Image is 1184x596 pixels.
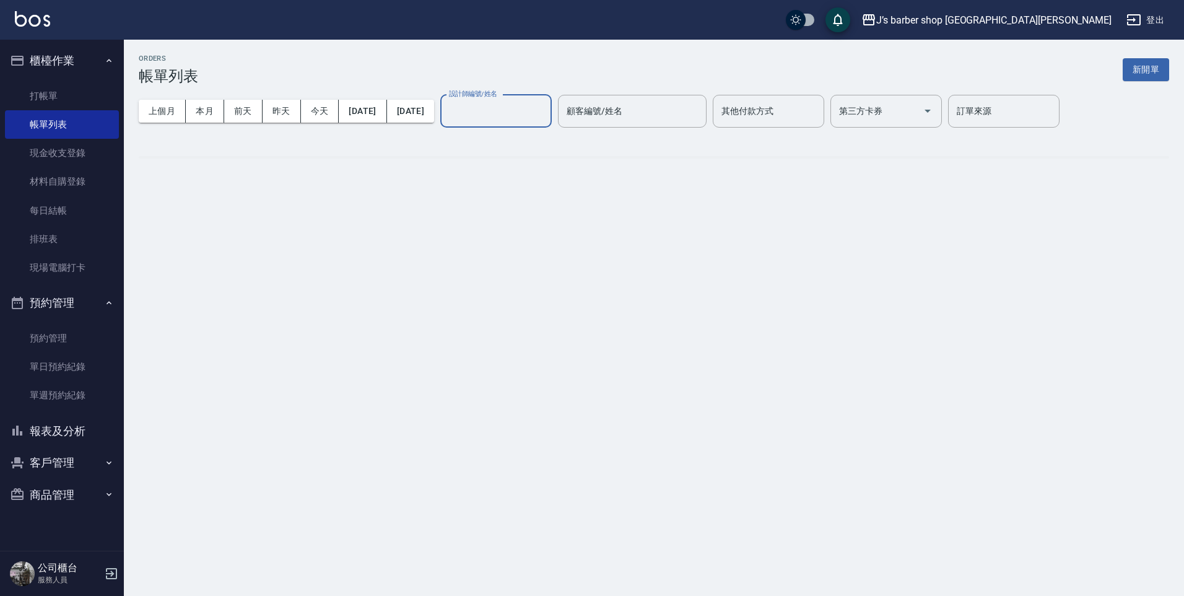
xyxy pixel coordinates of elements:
button: 登出 [1121,9,1169,32]
div: J’s barber shop [GEOGRAPHIC_DATA][PERSON_NAME] [876,12,1112,28]
a: 排班表 [5,225,119,253]
a: 每日結帳 [5,196,119,225]
button: 昨天 [263,100,301,123]
img: Logo [15,11,50,27]
h2: ORDERS [139,55,198,63]
button: 預約管理 [5,287,119,319]
img: Person [10,561,35,586]
button: 報表及分析 [5,415,119,447]
button: [DATE] [339,100,386,123]
button: 商品管理 [5,479,119,511]
button: Open [918,101,938,121]
button: 新開單 [1123,58,1169,81]
a: 打帳單 [5,82,119,110]
button: [DATE] [387,100,434,123]
label: 設計師編號/姓名 [449,89,497,99]
button: 今天 [301,100,339,123]
a: 單週預約紀錄 [5,381,119,410]
a: 材料自購登錄 [5,167,119,196]
button: 上個月 [139,100,186,123]
a: 帳單列表 [5,110,119,139]
h5: 公司櫃台 [38,562,101,574]
button: 客戶管理 [5,447,119,479]
button: save [825,7,850,32]
a: 現金收支登錄 [5,139,119,167]
button: 前天 [224,100,263,123]
a: 預約管理 [5,324,119,353]
button: 本月 [186,100,224,123]
button: 櫃檯作業 [5,45,119,77]
button: J’s barber shop [GEOGRAPHIC_DATA][PERSON_NAME] [856,7,1117,33]
a: 新開單 [1123,63,1169,75]
a: 現場電腦打卡 [5,253,119,282]
h3: 帳單列表 [139,68,198,85]
p: 服務人員 [38,574,101,585]
a: 單日預約紀錄 [5,353,119,381]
